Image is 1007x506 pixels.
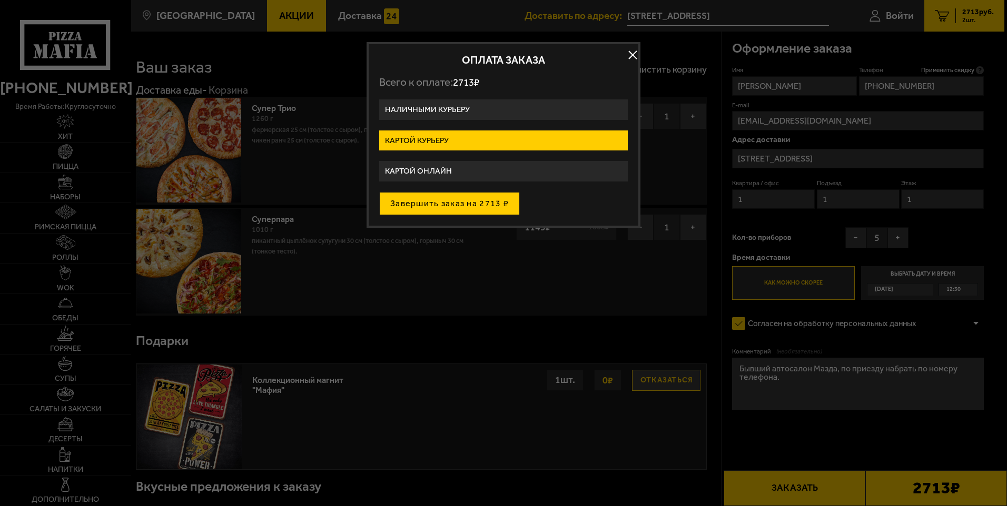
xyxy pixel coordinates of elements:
[379,192,520,215] button: Завершить заказ на 2713 ₽
[379,55,628,65] h2: Оплата заказа
[379,130,628,151] label: Картой курьеру
[379,161,628,181] label: Картой онлайн
[379,99,628,120] label: Наличными курьеру
[453,76,479,88] span: 2713 ₽
[379,76,628,89] p: Всего к оплате:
